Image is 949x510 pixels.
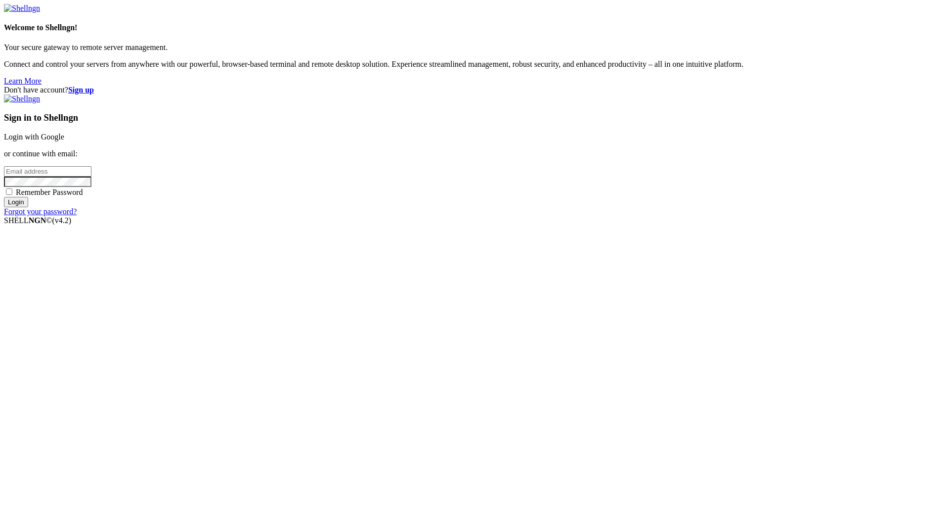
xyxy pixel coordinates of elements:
h4: Welcome to Shellngn! [4,23,945,32]
input: Login [4,197,28,207]
p: or continue with email: [4,149,945,158]
p: Your secure gateway to remote server management. [4,43,945,52]
span: 4.2.0 [52,216,72,225]
p: Connect and control your servers from anywhere with our powerful, browser-based terminal and remo... [4,60,945,69]
a: Login with Google [4,133,64,141]
div: Don't have account? [4,86,945,94]
input: Remember Password [6,188,12,195]
b: NGN [29,216,46,225]
a: Forgot your password? [4,207,77,216]
img: Shellngn [4,94,40,103]
a: Sign up [68,86,94,94]
span: Remember Password [16,188,83,196]
img: Shellngn [4,4,40,13]
input: Email address [4,166,91,177]
a: Learn More [4,77,42,85]
span: SHELL © [4,216,71,225]
h3: Sign in to Shellngn [4,112,945,123]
